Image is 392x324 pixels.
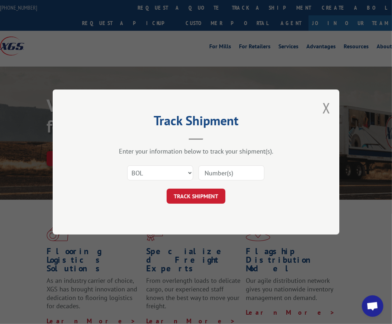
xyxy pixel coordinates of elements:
button: TRACK SHIPMENT [167,189,225,204]
input: Number(s) [199,165,264,180]
h2: Track Shipment [89,116,303,129]
button: Close modal [322,98,330,117]
div: Enter your information below to track your shipment(s). [89,147,303,155]
div: Open chat [362,295,383,317]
